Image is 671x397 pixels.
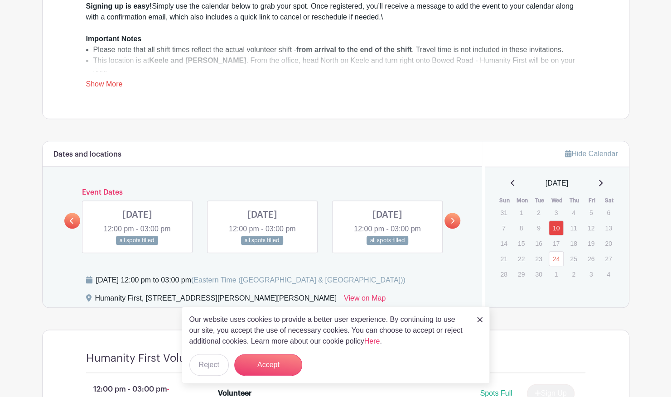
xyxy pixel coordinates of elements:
[496,221,511,235] p: 7
[531,196,548,205] th: Tue
[149,57,246,64] strong: Keele and [PERSON_NAME]
[566,221,581,235] p: 11
[549,251,564,266] a: 24
[566,252,581,266] p: 25
[584,236,599,250] p: 19
[601,221,616,235] p: 13
[95,293,337,307] div: Humanity First, [STREET_ADDRESS][PERSON_NAME][PERSON_NAME]
[531,267,546,281] p: 30
[549,267,564,281] p: 1
[584,221,599,235] p: 12
[548,196,566,205] th: Wed
[545,178,568,189] span: [DATE]
[80,188,445,197] h6: Event Dates
[496,236,511,250] p: 14
[531,206,546,220] p: 2
[93,55,585,77] li: This location is at . From the office, head North on Keele and turn right onto Bowed Road - Human...
[584,206,599,220] p: 5
[86,80,123,91] a: Show More
[496,267,511,281] p: 28
[86,1,585,44] div: Simply use the calendar below to grab your spot. Once registered, you’ll receive a message to add...
[496,196,513,205] th: Sun
[531,221,546,235] p: 9
[600,196,618,205] th: Sat
[514,236,529,250] p: 15
[584,267,599,281] p: 3
[601,267,616,281] p: 4
[531,236,546,250] p: 16
[86,352,218,365] h4: Humanity First Volunteers
[93,44,585,55] li: Please note that all shift times reflect the actual volunteer shift - . Travel time is not includ...
[86,35,142,43] strong: Important Notes
[234,354,302,376] button: Accept
[601,252,616,266] p: 27
[480,389,512,397] span: Spots Full
[566,236,581,250] p: 18
[601,206,616,220] p: 6
[364,337,380,345] a: Here
[566,267,581,281] p: 2
[513,196,531,205] th: Mon
[53,150,121,159] h6: Dates and locations
[344,293,386,307] a: View on Map
[496,206,511,220] p: 31
[549,206,564,220] p: 3
[549,236,564,250] p: 17
[96,275,405,286] div: [DATE] 12:00 pm to 03:00 pm
[601,236,616,250] p: 20
[565,150,618,158] a: Hide Calendar
[296,46,412,53] strong: from arrival to the end of the shift
[583,196,601,205] th: Fri
[514,221,529,235] p: 8
[531,252,546,266] p: 23
[584,252,599,266] p: 26
[514,252,529,266] p: 22
[566,206,581,220] p: 4
[496,252,511,266] p: 21
[191,276,405,284] span: (Eastern Time ([GEOGRAPHIC_DATA] & [GEOGRAPHIC_DATA]))
[477,317,483,322] img: close_button-5f87c8562297e5c2d7936805f587ecaba9071eb48480494691a3f1689db116b3.svg
[565,196,583,205] th: Thu
[549,220,564,235] a: 10
[189,354,229,376] button: Reject
[514,206,529,220] p: 1
[189,314,468,347] p: Our website uses cookies to provide a better user experience. By continuing to use our site, you ...
[514,267,529,281] p: 29
[86,2,152,10] strong: Signing up is easy!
